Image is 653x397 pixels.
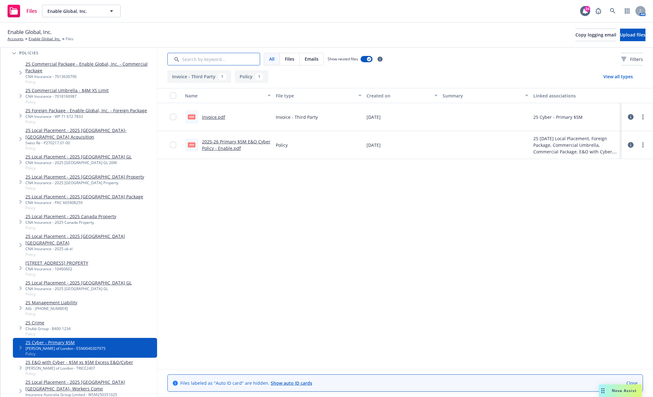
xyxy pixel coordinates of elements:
a: 25 Local Placement - 2025 Canada Property [25,213,116,220]
a: more [639,141,647,149]
div: CNA Insurance - 2025 Canada Property [25,220,116,225]
span: Filters [630,56,643,63]
a: 25 Local Placement - 2025 [GEOGRAPHIC_DATA] [GEOGRAPHIC_DATA] [25,233,155,246]
div: Linked associations [533,92,619,99]
span: Policy [25,79,155,85]
span: Filters [621,56,643,63]
div: 25 Cyber - Primary $5M [533,114,583,120]
a: Close [626,380,638,386]
a: Accounts [8,36,24,42]
span: Policy [25,371,133,376]
button: Name [182,88,273,103]
div: [PERSON_NAME] of London - TRICE2407 [25,366,133,371]
button: Enable Global, Inc. [42,5,121,17]
button: File type [273,88,364,103]
span: Emails [305,56,318,62]
span: Policy [25,165,132,171]
a: 25 Local Placement - 2025 [GEOGRAPHIC_DATA] GL [25,279,132,286]
a: 25 Local Placement - 2025 [GEOGRAPHIC_DATA] Property [25,174,144,180]
span: [DATE] [367,114,381,120]
a: Invoice.pdf [202,114,225,120]
span: Policy [25,311,77,317]
input: Search by keyword... [167,53,260,65]
span: Show nested files [328,56,358,62]
a: 25 Crime [25,319,71,326]
span: All [269,56,275,62]
div: CNA Insurance - 10460602 [25,266,88,272]
div: File type [276,92,355,99]
div: 1 [218,73,226,80]
button: Policy [235,70,268,83]
div: Swiss Re - P270217.01-00 [25,140,155,146]
a: 25 Foreign Package - Enable Global, Inc. - Foreign Package [25,107,147,114]
div: Created on [367,92,430,99]
div: 25 [DATE] Local Placement, Foreign Package, Commercial Umbrella, Commercial Package, E&O with Cyb... [533,135,619,155]
a: Report a Bug [592,5,605,17]
span: Files labeled as "Auto ID card" are hidden. [180,380,312,386]
span: Policies [19,51,39,55]
button: View all types [593,70,643,83]
a: [STREET_ADDRESS] PROPERTY [25,260,88,266]
div: Chubb Group - 8400-1234 [25,326,71,331]
span: pdf [188,114,195,119]
div: CNA Insurance - 2025 [GEOGRAPHIC_DATA] GL 20M [25,160,132,165]
span: Enable Global, Inc. [8,28,52,36]
span: Policy [25,119,147,124]
div: CNA Insurance - 2025 [GEOGRAPHIC_DATA] Property [25,180,144,185]
div: 1 [255,73,264,80]
a: 25 Local Placement - 2025 [GEOGRAPHIC_DATA] Package [25,193,143,200]
a: Enable Global, Inc. [29,36,61,42]
span: pdf [188,142,195,147]
button: Upload files [620,29,645,41]
a: Files [5,2,40,20]
button: Linked associations [531,88,622,103]
button: Filters [621,53,643,65]
a: 25 Local Placement - 2025 [GEOGRAPHIC_DATA] GL [25,153,132,160]
div: CNA Insurance - 2025 uk el [25,246,155,251]
span: Copy logging email [575,32,616,38]
span: Policy [25,351,106,356]
span: Invoice - Third Party [276,114,318,120]
span: [DATE] [367,142,381,148]
span: Nova Assist [612,388,637,393]
a: 25 Management Liability [25,299,77,306]
span: Files [66,36,73,42]
div: Summary [443,92,521,99]
div: CNA Insurance - WP 71 672 7833 [25,114,147,119]
div: CNA Insurance - 7013630796 [25,74,155,79]
div: CNA Insurance - 2025 [GEOGRAPHIC_DATA] GL [25,286,132,291]
input: Toggle Row Selected [170,114,176,120]
span: Policy [25,225,116,230]
span: Policy [25,252,155,257]
button: Created on [364,88,440,103]
button: Nova Assist [599,384,642,397]
span: Files [285,56,294,62]
button: Invoice - Third Party [167,70,231,83]
span: Upload files [620,32,645,38]
a: 25 Commercial Package - Enable Global, Inc. - Commercial Package [25,61,155,74]
a: more [639,113,647,121]
a: 2025-26 Primary $5M E&O Cyber Policy - Enable.pdf [202,139,270,151]
span: Policy [25,205,143,211]
a: Show auto ID cards [271,380,312,386]
a: Search [607,5,619,17]
span: Policy [276,142,288,148]
span: Policy [25,185,144,191]
input: Toggle Row Selected [170,142,176,148]
a: 25 E&O with Cyber - $5M xs $5M Excess E&O/Cyber [25,359,133,366]
a: 25 Commercial Umbrella - $4M XS Limit [25,87,109,94]
a: 25 Cyber - Primary $5M [25,339,106,346]
div: AIG - [PHONE_NUMBER] [25,306,77,311]
span: Policy [25,99,109,105]
span: Policy [25,291,132,297]
span: Enable Global, Inc. [47,8,102,14]
span: Policy [25,331,71,337]
button: Summary [440,88,531,103]
input: Select all [170,92,176,99]
span: Files [26,8,37,14]
span: Policy [25,146,155,151]
div: CNA Insurance - PAC 665408259 [25,200,143,205]
div: Name [185,92,264,99]
div: CNA Insurance - 7018160987 [25,94,109,99]
div: 24 [585,6,590,12]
